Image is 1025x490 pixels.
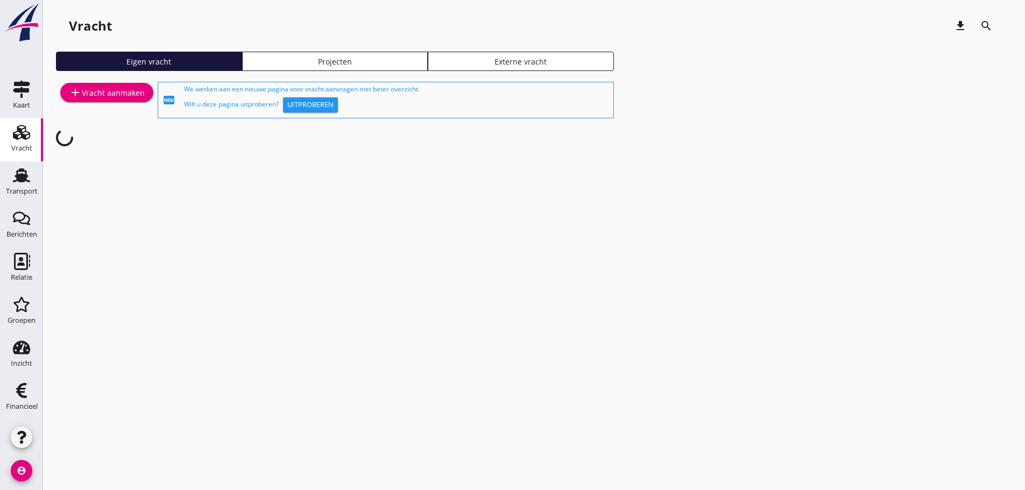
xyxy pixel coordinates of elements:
[428,52,614,71] a: Externe vracht
[242,52,428,71] a: Projecten
[8,317,36,324] div: Groepen
[287,100,334,110] div: Uitproberen
[11,360,32,367] div: Inzicht
[69,86,82,99] i: add
[11,460,32,481] i: account_circle
[6,188,38,195] div: Transport
[69,86,145,99] div: Vracht aanmaken
[11,274,32,281] div: Relatie
[2,3,41,42] img: logo-small.a267ee39.svg
[184,84,609,116] div: We werken aan een nieuwe pagina voor vracht aanvragen met beter overzicht. Wilt u deze pagina uit...
[56,52,242,71] a: Eigen vracht
[980,19,993,32] i: search
[11,145,32,152] div: Vracht
[433,56,609,67] div: Externe vracht
[61,56,237,67] div: Eigen vracht
[60,83,153,102] a: Vracht aanmaken
[6,231,37,238] div: Berichten
[954,19,967,32] i: download
[69,17,112,34] div: Vracht
[13,102,30,109] div: Kaart
[247,56,423,67] div: Projecten
[162,94,175,106] i: fiber_new
[6,403,38,410] div: Financieel
[283,97,338,112] button: Uitproberen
